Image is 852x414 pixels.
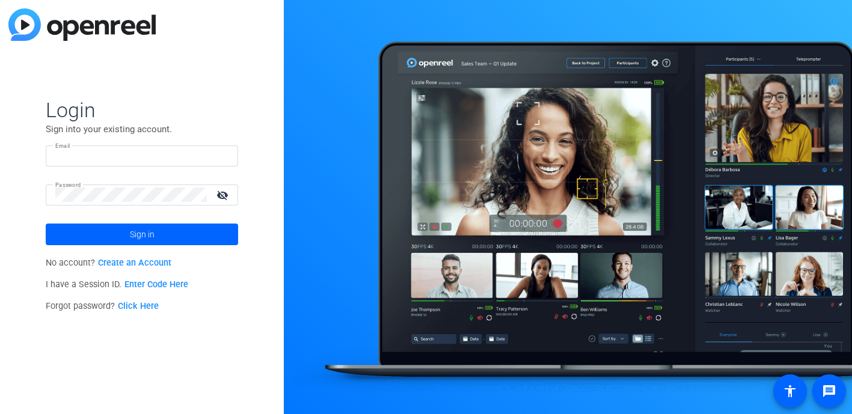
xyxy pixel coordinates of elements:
mat-icon: visibility_off [209,186,238,204]
mat-label: Password [55,181,81,188]
mat-icon: message [822,384,836,398]
a: Enter Code Here [124,279,188,290]
a: Create an Account [98,258,171,268]
button: Sign in [46,224,238,245]
span: Forgot password? [46,301,159,311]
span: Sign in [130,219,155,249]
img: blue-gradient.svg [8,8,156,41]
mat-label: Email [55,142,70,149]
mat-icon: accessibility [783,384,797,398]
span: No account? [46,258,171,268]
input: Enter Email Address [55,148,228,163]
span: Login [46,97,238,123]
a: Click Here [118,301,159,311]
span: I have a Session ID. [46,279,188,290]
p: Sign into your existing account. [46,123,238,136]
